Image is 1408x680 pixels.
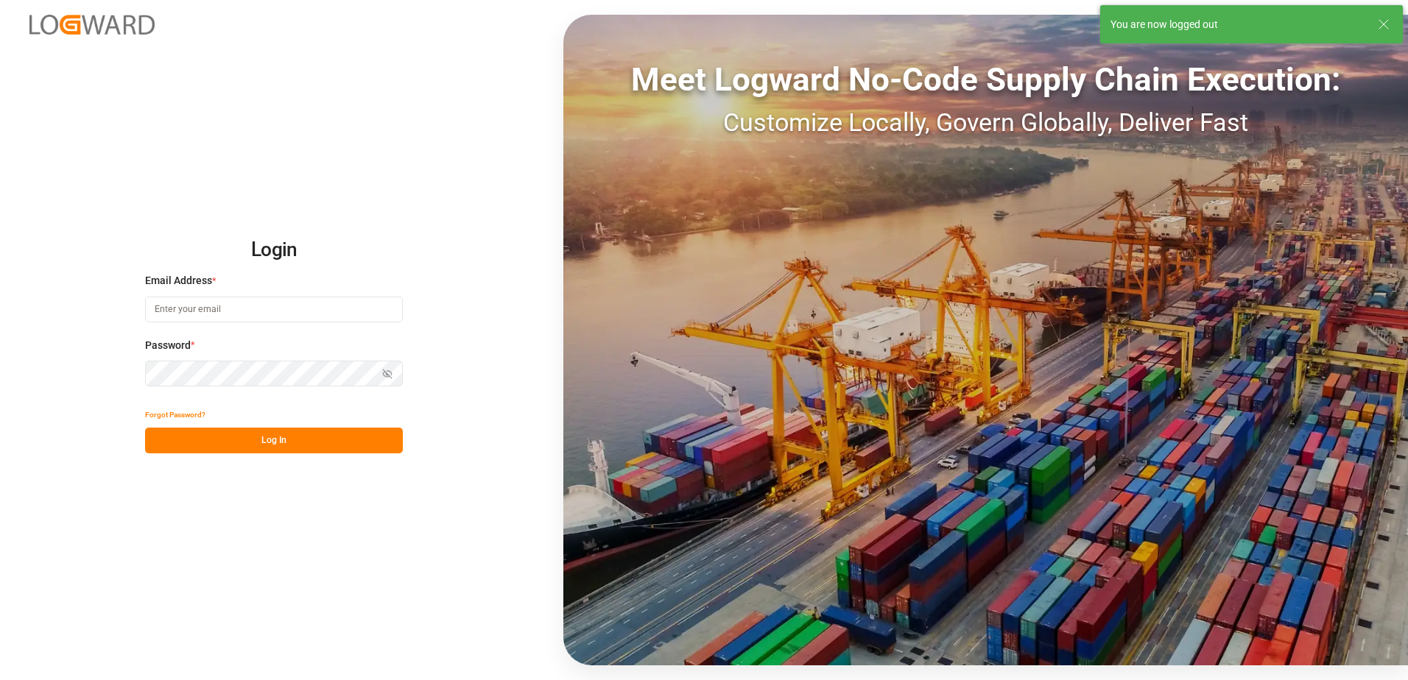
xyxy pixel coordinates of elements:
div: Customize Locally, Govern Globally, Deliver Fast [563,104,1408,141]
span: Email Address [145,273,212,288]
h2: Login [145,227,403,274]
div: You are now logged out [1110,17,1364,32]
img: Logward_new_orange.png [29,15,155,35]
div: Meet Logward No-Code Supply Chain Execution: [563,55,1408,104]
input: Enter your email [145,297,403,322]
button: Forgot Password? [145,402,205,428]
span: Password [145,338,191,353]
button: Log In [145,428,403,453]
